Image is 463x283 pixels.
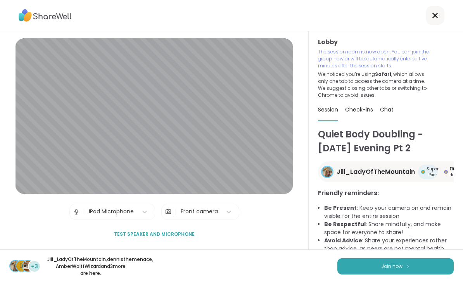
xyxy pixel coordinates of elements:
button: Test speaker and microphone [111,226,198,242]
img: Microphone [73,204,80,220]
span: Jill_LadyOfTheMountain [337,167,415,177]
div: iPad Microphone [89,208,134,216]
span: Elite Host [449,166,458,178]
span: Join now [381,263,403,270]
span: Chat [380,106,394,113]
h3: Friendly reminders: [318,189,454,198]
span: Check-ins [345,106,373,113]
li: : Share your experiences rather than advice, as peers are not mental health professionals. [324,237,454,261]
p: Jill_LadyOfTheMountain , dennisthemenace , AmberWolffWizard and 3 more are here. [47,256,134,277]
img: ShareWell Logomark [406,264,410,268]
span: | [83,204,85,220]
li: : Share mindfully, and make space for everyone to share! [324,220,454,237]
li: : Keep your camera on and remain visible for the entire session. [324,204,454,220]
span: Super Peer [427,166,439,178]
img: AmberWolffWizard [22,261,33,271]
img: Super Peer [421,170,425,174]
p: The session room is now open. You can join the group now or will be automatically entered five mi... [318,48,430,69]
span: Session [318,106,338,113]
span: +3 [31,262,38,271]
div: Front camera [181,208,218,216]
b: Avoid Advice [324,237,362,244]
span: | [175,204,177,220]
h3: Lobby [318,38,454,47]
p: We noticed you’re using , which allows only one tab to access the camera at a time. We suggest cl... [318,71,430,99]
img: Camera [165,204,172,220]
b: Be Present [324,204,357,212]
h1: Quiet Body Doubling - [DATE] Evening Pt 2 [318,127,454,155]
img: Elite Host [444,170,448,174]
img: ShareWell Logo [19,7,72,24]
b: Be Respectful [324,220,366,228]
img: Jill_LadyOfTheMountain [322,167,332,177]
b: Safari [375,71,391,77]
button: Join now [337,258,454,274]
span: d [19,261,24,271]
img: Jill_LadyOfTheMountain [10,261,21,271]
span: Test speaker and microphone [114,231,195,238]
